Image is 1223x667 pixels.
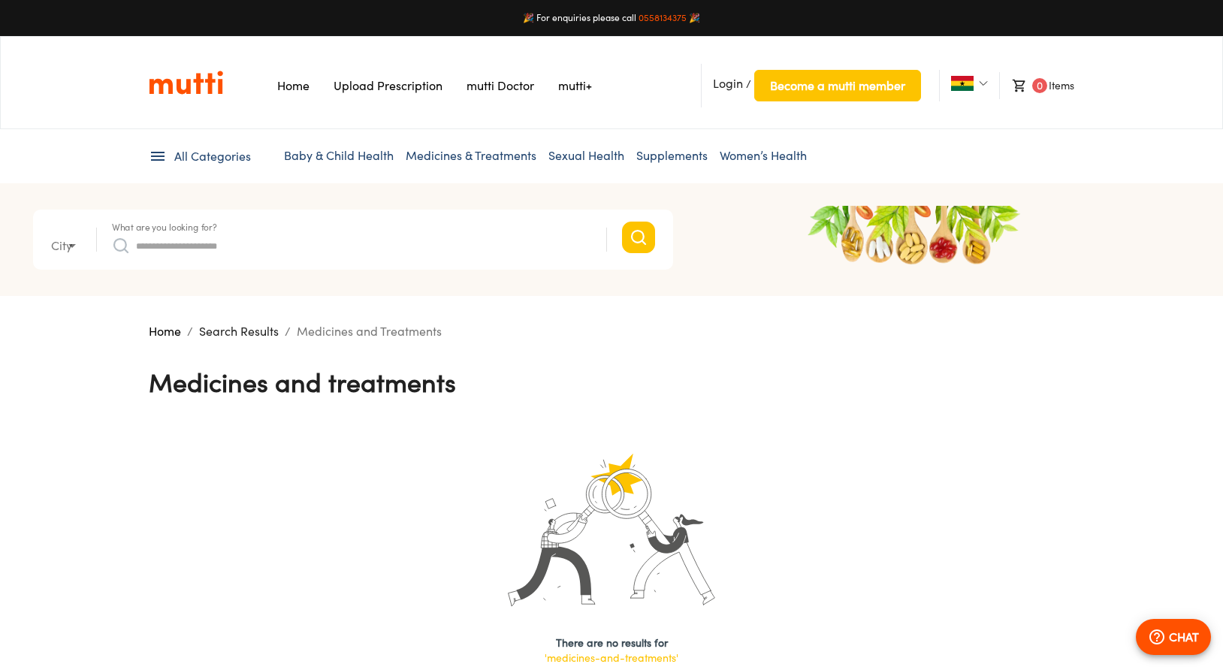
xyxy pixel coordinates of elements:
button: Search [622,222,655,253]
a: Link on the logo navigates to HomePage [149,70,223,95]
li: / [285,322,291,340]
li: / [187,322,193,340]
a: Women’s Health [720,148,807,163]
button: Become a mutti member [754,70,921,101]
a: Navigates to Home Page [277,78,310,93]
a: Baby & Child Health [284,148,394,163]
a: 0558134375 [639,12,687,23]
li: Items [999,72,1074,99]
h4: Medicines and Treatments [149,367,456,398]
button: CHAT [1136,619,1211,655]
a: Supplements [636,148,708,163]
p: Medicines and Treatments [297,322,442,340]
span: All Categories [174,148,251,165]
h6: There are no results for [545,635,678,665]
span: 0 [1032,78,1047,93]
span: Login [713,76,743,91]
label: What are you looking for? [112,223,217,232]
img: Logo [149,70,223,95]
li: / [701,64,921,107]
a: Home [149,324,181,339]
a: Navigates to mutti doctor website [467,78,534,93]
nav: breadcrumb [149,322,1074,340]
a: Navigates to Prescription Upload Page [334,78,442,93]
span: Become a mutti member [770,75,905,96]
p: Search Results [199,322,279,340]
a: Sexual Health [548,148,624,163]
img: Dropdown [979,79,988,88]
a: Navigates to mutti+ page [558,78,592,93]
img: Ghana [951,76,974,91]
p: ' medicines-and-treatments ' [545,650,678,665]
p: CHAT [1169,628,1199,646]
a: Medicines & Treatments [406,148,536,163]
